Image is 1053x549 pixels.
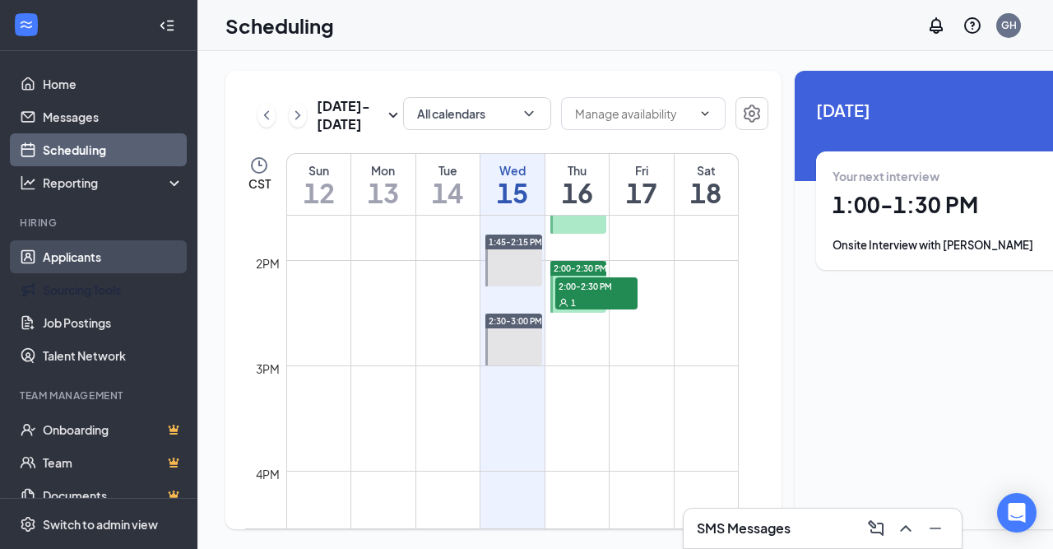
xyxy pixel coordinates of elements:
[20,516,36,533] svg: Settings
[521,105,537,122] svg: ChevronDown
[416,179,480,207] h1: 14
[43,174,184,191] div: Reporting
[43,306,183,339] a: Job Postings
[317,97,383,133] h3: [DATE] - [DATE]
[43,339,183,372] a: Talent Network
[287,179,350,207] h1: 12
[20,174,36,191] svg: Analysis
[571,297,576,309] span: 1
[963,16,982,35] svg: QuestionInfo
[289,103,307,128] button: ChevronRight
[351,154,415,215] a: October 13, 2025
[675,154,738,215] a: October 18, 2025
[675,179,738,207] h1: 18
[253,254,283,272] div: 2pm
[253,465,283,483] div: 4pm
[258,105,275,125] svg: ChevronLeft
[863,515,889,542] button: ComposeMessage
[698,107,712,120] svg: ChevronDown
[610,154,674,215] a: October 17, 2025
[43,273,183,306] a: Sourcing Tools
[416,162,480,179] div: Tue
[480,154,545,215] a: October 15, 2025
[20,216,180,230] div: Hiring
[735,97,768,133] a: Settings
[893,515,919,542] button: ChevronUp
[351,162,415,179] div: Mon
[555,277,638,294] span: 2:00-2:30 PM
[1001,18,1017,32] div: GH
[922,515,949,542] button: Minimize
[249,156,269,175] svg: Clock
[697,519,791,537] h3: SMS Messages
[675,162,738,179] div: Sat
[20,388,180,402] div: Team Management
[610,162,674,179] div: Fri
[545,179,610,207] h1: 16
[351,179,415,207] h1: 13
[383,105,403,125] svg: SmallChevronDown
[43,67,183,100] a: Home
[43,446,183,479] a: TeamCrown
[290,105,306,125] svg: ChevronRight
[735,97,768,130] button: Settings
[545,162,610,179] div: Thu
[257,103,276,128] button: ChevronLeft
[575,105,692,123] input: Manage availability
[480,162,545,179] div: Wed
[18,16,35,33] svg: WorkstreamLogo
[545,154,610,215] a: October 16, 2025
[159,17,175,34] svg: Collapse
[287,162,350,179] div: Sun
[480,179,545,207] h1: 15
[43,100,183,133] a: Messages
[997,493,1037,533] div: Open Intercom Messenger
[287,154,350,215] a: October 12, 2025
[866,519,886,538] svg: ComposeMessage
[489,236,542,248] span: 1:45-2:15 PM
[742,104,762,123] svg: Settings
[225,12,334,40] h1: Scheduling
[554,263,607,274] span: 2:00-2:30 PM
[43,516,158,533] div: Switch to admin view
[43,479,183,512] a: DocumentsCrown
[43,133,183,166] a: Scheduling
[489,315,542,327] span: 2:30-3:00 PM
[559,298,568,308] svg: User
[43,413,183,446] a: OnboardingCrown
[926,16,946,35] svg: Notifications
[253,360,283,378] div: 3pm
[896,519,916,538] svg: ChevronUp
[403,97,551,130] button: All calendarsChevronDown
[248,175,271,192] span: CST
[416,154,480,215] a: October 14, 2025
[925,519,945,538] svg: Minimize
[610,179,674,207] h1: 17
[43,240,183,273] a: Applicants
